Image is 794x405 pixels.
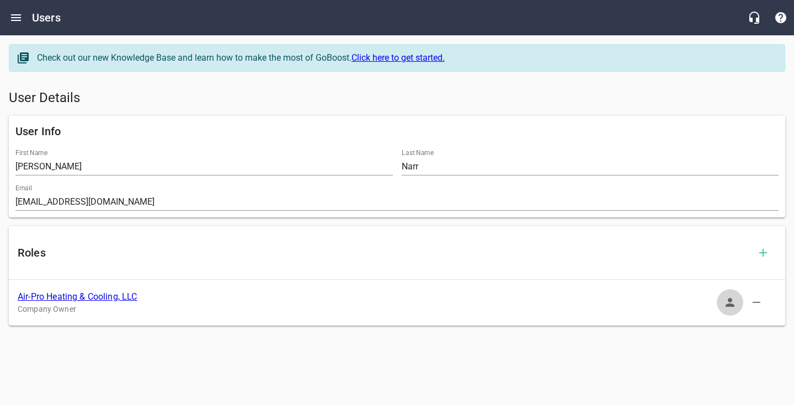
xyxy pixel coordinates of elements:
[15,122,779,140] h6: User Info
[18,303,759,315] p: Company Owner
[37,51,774,65] div: Check out our new Knowledge Base and learn how to make the most of GoBoost.
[9,89,785,107] h5: User Details
[768,4,794,31] button: Support Portal
[32,9,61,26] h6: Users
[15,150,47,156] label: First Name
[351,52,445,63] a: Click here to get started.
[741,4,768,31] button: Live Chat
[15,185,32,191] label: Email
[750,239,776,266] button: Add Role
[402,150,434,156] label: Last Name
[18,244,750,262] h6: Roles
[743,289,770,316] button: Delete Role
[18,291,137,302] a: Air-Pro Heating & Cooling, LLC
[3,4,29,31] button: Open drawer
